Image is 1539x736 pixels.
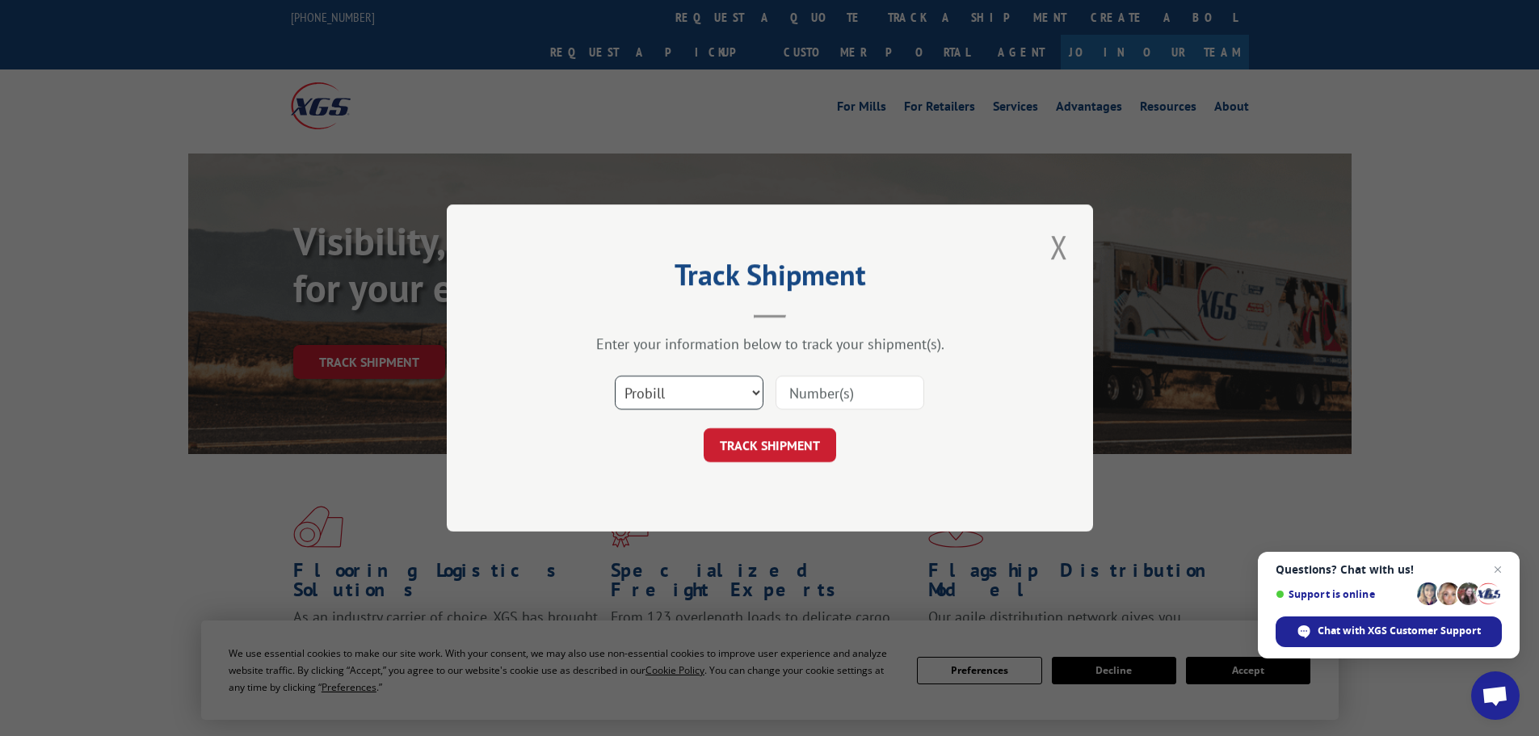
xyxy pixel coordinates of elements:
[1471,671,1520,720] a: Open chat
[528,334,1012,353] div: Enter your information below to track your shipment(s).
[528,263,1012,294] h2: Track Shipment
[1276,616,1502,647] span: Chat with XGS Customer Support
[1045,225,1073,269] button: Close modal
[1276,588,1411,600] span: Support is online
[1276,563,1502,576] span: Questions? Chat with us!
[1318,624,1481,638] span: Chat with XGS Customer Support
[704,428,836,462] button: TRACK SHIPMENT
[776,376,924,410] input: Number(s)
